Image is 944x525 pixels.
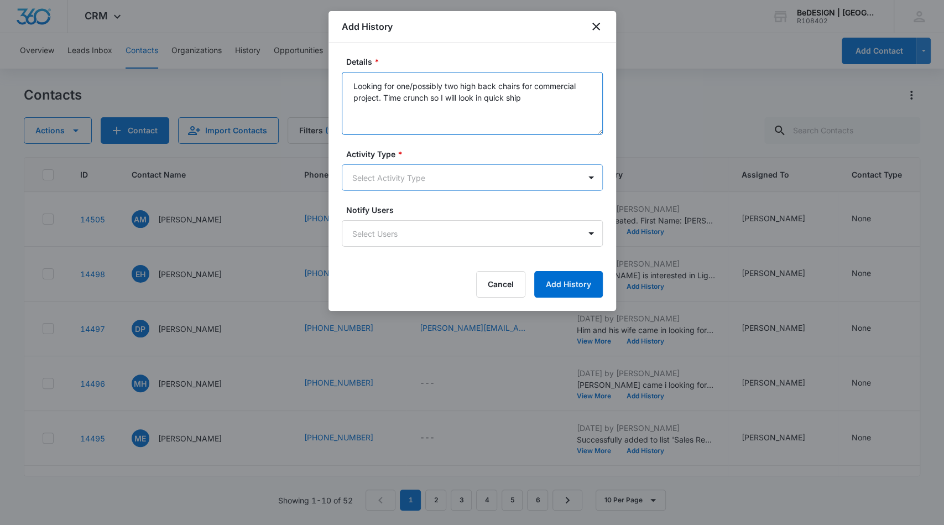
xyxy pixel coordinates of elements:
[476,271,525,298] button: Cancel
[346,204,607,216] label: Notify Users
[342,20,393,33] h1: Add History
[346,148,607,160] label: Activity Type
[346,56,607,67] label: Details
[534,271,603,298] button: Add History
[342,72,603,135] textarea: Looking for one/possibly two high back chairs for commercial project. Time crunch so I will look ...
[590,20,603,33] button: close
